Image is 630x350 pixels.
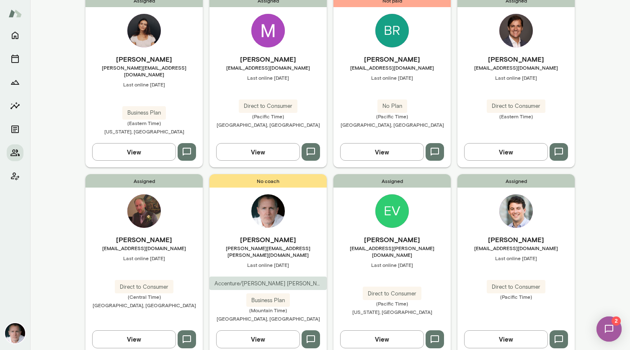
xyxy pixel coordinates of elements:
span: Direct to Consumer [363,290,421,298]
button: Growth Plan [7,74,23,91]
span: (Central Time) [85,293,203,300]
span: Last online [DATE] [85,81,203,88]
img: Brad Lookabaugh [375,14,409,47]
h6: [PERSON_NAME] [85,54,203,64]
img: Mento [8,5,22,21]
span: (Pacific Time) [333,300,451,307]
span: [EMAIL_ADDRESS][DOMAIN_NAME] [333,64,451,71]
span: [EMAIL_ADDRESS][PERSON_NAME][DOMAIN_NAME] [333,245,451,258]
span: Last online [DATE] [209,74,327,81]
span: Direct to Consumer [487,283,545,291]
img: Jordan Stern [499,194,533,228]
button: View [216,330,300,348]
span: (Eastern Time) [457,113,575,120]
span: Direct to Consumer [115,283,173,291]
button: View [464,330,548,348]
span: [EMAIL_ADDRESS][DOMAIN_NAME] [85,245,203,251]
img: Emma Bates [127,14,161,47]
img: Mike Lane [5,323,25,343]
button: Sessions [7,50,23,67]
span: [EMAIL_ADDRESS][DOMAIN_NAME] [209,64,327,71]
span: (Mountain Time) [209,307,327,313]
span: [US_STATE], [GEOGRAPHIC_DATA] [352,309,432,315]
span: (Pacific Time) [457,293,575,300]
h6: [PERSON_NAME] [457,54,575,64]
img: Mike Lane [251,194,285,228]
h6: [PERSON_NAME] [333,235,451,245]
span: Last online [DATE] [85,255,203,261]
span: Last online [DATE] [457,74,575,81]
h6: [PERSON_NAME] [209,54,327,64]
button: Insights [7,97,23,114]
span: [GEOGRAPHIC_DATA], [GEOGRAPHIC_DATA] [341,122,444,128]
span: Business Plan [122,109,166,117]
span: [GEOGRAPHIC_DATA], [GEOGRAPHIC_DATA] [217,122,320,128]
button: View [464,143,548,161]
span: No Plan [377,102,407,110]
button: View [340,143,424,161]
span: [US_STATE], [GEOGRAPHIC_DATA] [104,128,184,134]
button: Client app [7,168,23,185]
span: [GEOGRAPHIC_DATA], [GEOGRAPHIC_DATA] [217,316,320,321]
button: View [92,143,176,161]
span: [PERSON_NAME][EMAIL_ADDRESS][DOMAIN_NAME] [85,64,203,78]
span: (Pacific Time) [209,113,327,120]
span: Direct to Consumer [239,102,297,110]
img: Evan Roche [375,194,409,228]
span: Direct to Consumer [487,102,545,110]
span: (Pacific Time) [333,113,451,120]
span: [GEOGRAPHIC_DATA], [GEOGRAPHIC_DATA] [93,302,196,308]
img: Luciano M [499,14,533,47]
span: Last online [DATE] [209,261,327,268]
span: (Eastern Time) [85,120,203,126]
button: Documents [7,121,23,138]
span: No coach [209,174,327,188]
span: Assigned [457,174,575,188]
button: View [216,143,300,161]
h6: [PERSON_NAME] [209,235,327,245]
button: View [340,330,424,348]
span: [PERSON_NAME][EMAIL_ADDRESS][PERSON_NAME][DOMAIN_NAME] [209,245,327,258]
button: Home [7,27,23,44]
span: Assigned [85,174,203,188]
button: Members [7,144,23,161]
img: Brian Stanley [127,194,161,228]
h6: [PERSON_NAME] [85,235,203,245]
h6: [PERSON_NAME] [333,54,451,64]
img: Michael Ulin [251,14,285,47]
span: Accenture/[PERSON_NAME] [PERSON_NAME]/Adobe/[PERSON_NAME]/Ticketmaster/Grindr/MedMen [209,279,327,288]
span: [EMAIL_ADDRESS][DOMAIN_NAME] [457,64,575,71]
h6: [PERSON_NAME] [457,235,575,245]
span: [EMAIL_ADDRESS][DOMAIN_NAME] [457,245,575,251]
span: Last online [DATE] [457,255,575,261]
span: Last online [DATE] [333,74,451,81]
button: View [92,330,176,348]
span: Assigned [333,174,451,188]
span: Business Plan [246,296,290,305]
span: Last online [DATE] [333,261,451,268]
